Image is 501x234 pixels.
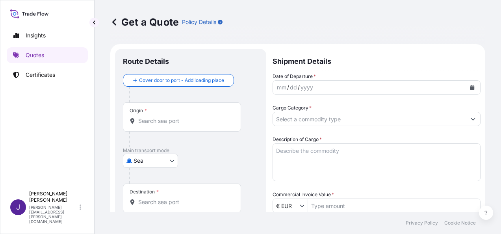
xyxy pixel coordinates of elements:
div: day, [289,83,298,92]
input: Origin [138,117,231,125]
div: year, [300,83,314,92]
p: Insights [26,32,46,39]
a: Privacy Policy [406,220,438,226]
p: [PERSON_NAME] [PERSON_NAME] [29,191,78,203]
span: Date of Departure [273,72,316,80]
label: Commercial Invoice Value [273,191,334,199]
button: Select transport [123,154,178,168]
div: Destination [130,189,159,195]
div: month, [276,83,287,92]
p: Main transport mode [123,147,258,154]
span: J [16,203,20,211]
label: Cargo Category [273,104,312,112]
p: Quotes [26,51,44,59]
button: Calendar [466,81,479,94]
input: Commercial Invoice Value [273,199,300,213]
input: Type amount [308,199,480,213]
div: Origin [130,108,147,114]
span: Cover door to port - Add loading place [139,76,224,84]
div: / [298,83,300,92]
a: Insights [7,28,88,43]
input: Destination [138,198,231,206]
button: Cover door to port - Add loading place [123,74,234,87]
p: Policy Details [182,18,216,26]
label: Description of Cargo [273,136,322,143]
button: Show suggestions [466,112,480,126]
button: Show suggestions [300,202,308,210]
p: Certificates [26,71,55,79]
input: Select a commodity type [273,112,466,126]
p: Get a Quote [110,16,179,28]
a: Certificates [7,67,88,83]
div: / [287,83,289,92]
p: [PERSON_NAME][EMAIL_ADDRESS][PERSON_NAME][DOMAIN_NAME] [29,205,78,224]
span: Sea [134,157,143,165]
p: Shipment Details [273,49,481,72]
p: Route Details [123,57,169,66]
a: Cookie Notice [444,220,476,226]
a: Quotes [7,47,88,63]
